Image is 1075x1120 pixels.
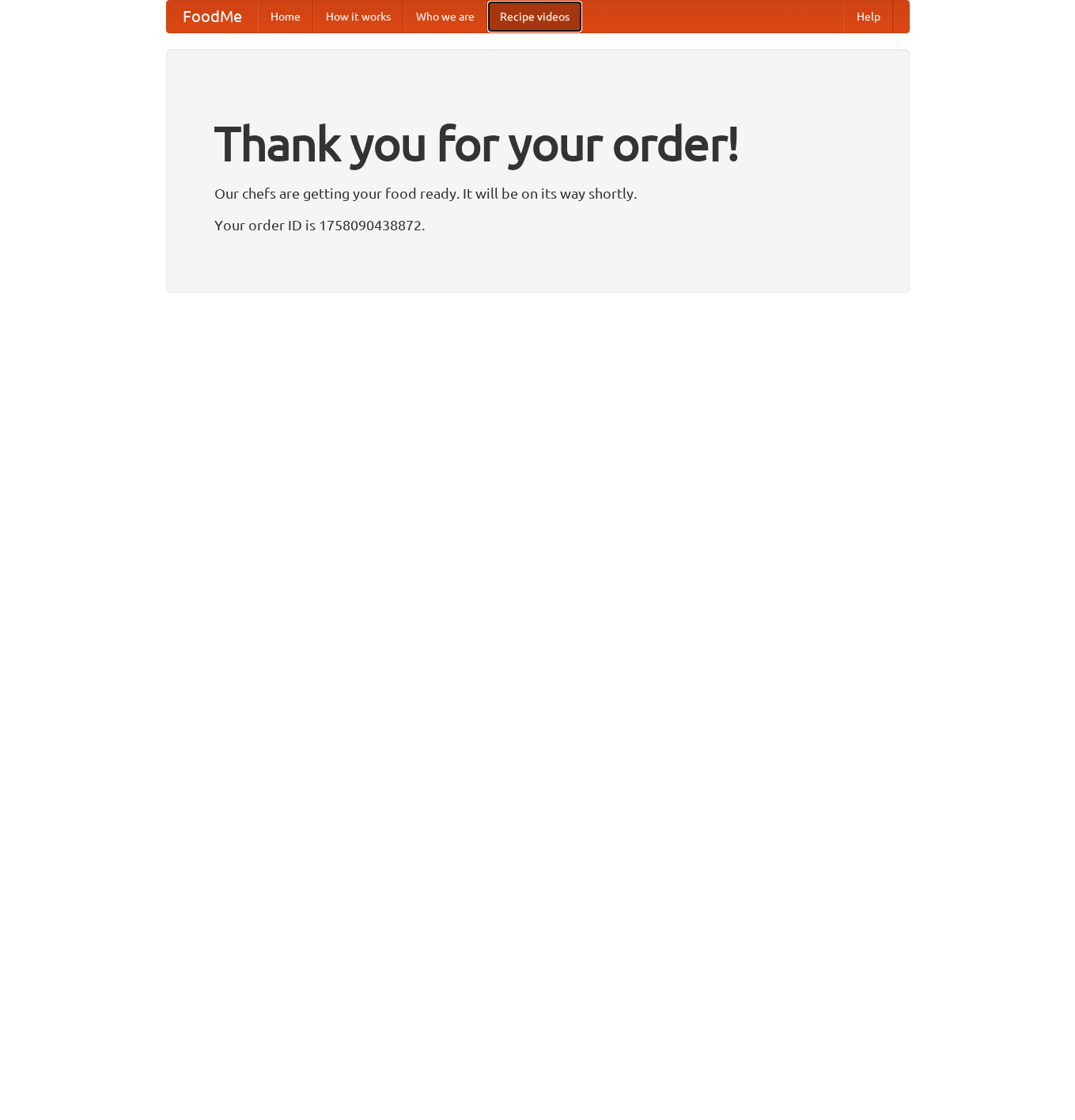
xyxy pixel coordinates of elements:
[214,181,861,205] p: Our chefs are getting your food ready. It will be on its way shortly.
[167,1,258,32] a: FoodMe
[844,1,893,32] a: Help
[313,1,403,32] a: How it works
[258,1,313,32] a: Home
[214,105,861,181] h1: Thank you for your order!
[214,213,861,237] p: Your order ID is 1758090438872.
[487,1,582,32] a: Recipe videos
[403,1,487,32] a: Who we are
